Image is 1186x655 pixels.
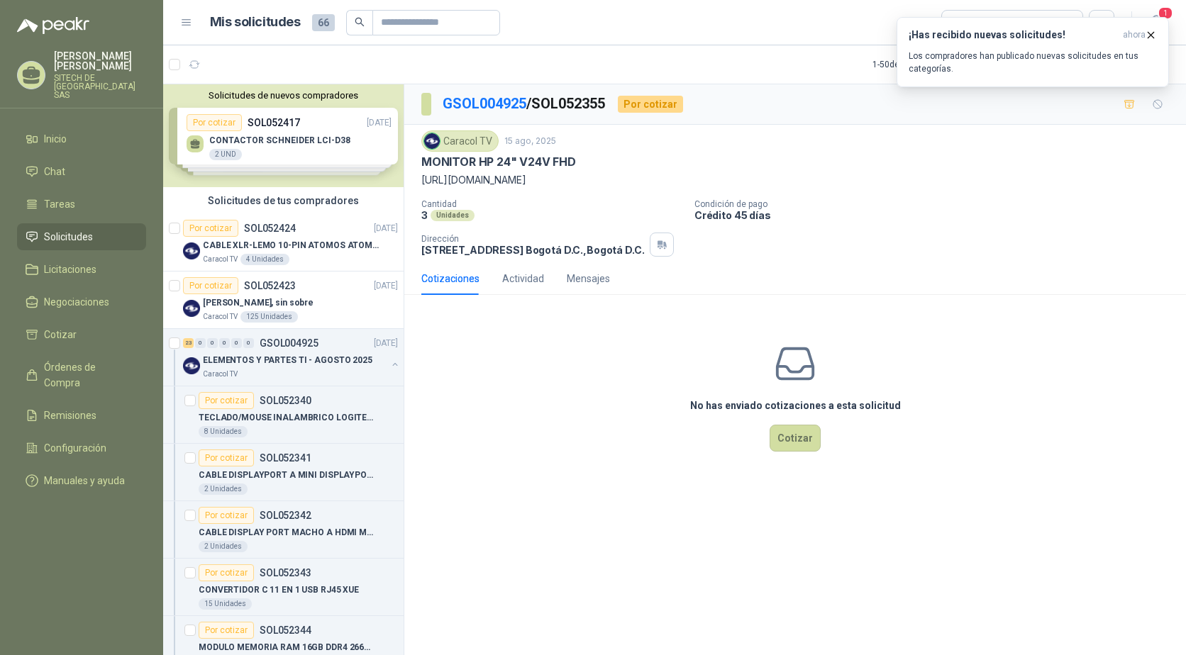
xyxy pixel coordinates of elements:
span: Manuales y ayuda [44,473,125,488]
p: [STREET_ADDRESS] Bogotá D.C. , Bogotá D.C. [421,244,644,256]
div: Por cotizar [183,220,238,237]
div: 0 [231,338,242,348]
div: 8 Unidades [199,426,248,437]
img: Company Logo [183,300,200,317]
p: Caracol TV [203,311,238,323]
span: Solicitudes [44,229,93,245]
span: 1 [1158,6,1173,20]
div: Por cotizar [199,622,254,639]
div: 125 Unidades [240,311,298,323]
p: 3 [421,209,428,221]
a: 23 0 0 0 0 0 GSOL004925[DATE] Company LogoELEMENTOS Y PARTES TI - AGOSTO 2025Caracol TV [183,335,401,380]
div: 23 [183,338,194,348]
a: Configuración [17,435,146,461]
p: Caracol TV [203,254,238,265]
div: Cotizaciones [421,271,480,286]
p: SOL052340 [260,396,311,405]
div: Actividad [502,271,544,286]
div: Solicitudes de nuevos compradoresPor cotizarSOL052417[DATE] CONTACTOR SCHNEIDER LCI-D382 UNDPor c... [163,84,404,187]
span: Cotizar [44,327,77,342]
p: CONVERTIDOR C 11 EN 1 USB RJ45 XUE [199,583,359,597]
p: TECLADO/MOUSE INALAMBRICO LOGITECH MK270 [199,411,375,425]
div: Por cotizar [199,507,254,524]
h1: Mis solicitudes [210,12,301,33]
p: SOL052344 [260,625,311,635]
div: Por cotizar [199,392,254,409]
p: Crédito 45 días [694,209,1180,221]
p: Cantidad [421,199,683,209]
div: 0 [195,338,206,348]
p: 15 ago, 2025 [504,135,556,148]
a: Negociaciones [17,289,146,315]
h3: ¡Has recibido nuevas solicitudes! [909,29,1117,41]
div: 0 [207,338,218,348]
p: SOL052424 [244,223,296,233]
a: Por cotizarSOL052343CONVERTIDOR C 11 EN 1 USB RJ45 XUE15 Unidades [163,559,404,616]
p: GSOL004925 [260,338,318,348]
div: 4 Unidades [240,254,289,265]
p: / SOL052355 [443,93,606,115]
a: Tareas [17,191,146,218]
p: SOL052341 [260,453,311,463]
a: Por cotizarSOL052340TECLADO/MOUSE INALAMBRICO LOGITECH MK2708 Unidades [163,386,404,444]
h3: No has enviado cotizaciones a esta solicitud [690,398,901,413]
div: 2 Unidades [199,483,248,495]
p: Condición de pago [694,199,1180,209]
p: [DATE] [374,279,398,293]
img: Company Logo [424,133,440,149]
button: 1 [1143,10,1169,35]
div: Caracol TV [421,130,499,152]
div: Unidades [431,210,475,221]
p: SOL052423 [244,281,296,291]
p: SOL052343 [260,568,311,578]
div: 15 Unidades [199,598,252,610]
span: Negociaciones [44,294,109,310]
p: CABLE DISPLAY PORT MACHO A HDMI MACHO [199,526,375,539]
p: [PERSON_NAME], sin sobre [203,296,314,310]
p: Los compradores han publicado nuevas solicitudes en tus categorías. [909,50,1157,75]
a: Por cotizarSOL052424[DATE] Company LogoCABLE XLR-LEMO 10-PIN ATOMOS ATOMCAB016Caracol TV4 Unidades [163,214,404,271]
img: Company Logo [183,242,200,259]
div: Por cotizar [618,96,683,113]
img: Logo peakr [17,17,89,34]
a: Por cotizarSOL052423[DATE] Company Logo[PERSON_NAME], sin sobreCaracol TV125 Unidades [163,271,404,329]
p: CABLE DISPLAYPORT A MINI DISPLAYPORT [199,469,375,482]
a: Inicio [17,125,146,152]
div: 1 - 50 de 122 [872,53,960,76]
a: Órdenes de Compra [17,354,146,396]
span: Chat [44,164,65,179]
div: Solicitudes de tus compradores [163,187,404,214]
button: Solicitudes de nuevos compradores [169,90,398,101]
p: [URL][DOMAIN_NAME] [421,172,1169,188]
span: 66 [312,14,335,31]
a: Manuales y ayuda [17,467,146,494]
span: Remisiones [44,408,96,423]
span: Inicio [44,131,67,147]
a: Por cotizarSOL052342CABLE DISPLAY PORT MACHO A HDMI MACHO2 Unidades [163,501,404,559]
a: Solicitudes [17,223,146,250]
button: Cotizar [770,425,821,452]
p: ELEMENTOS Y PARTES TI - AGOSTO 2025 [203,354,372,367]
img: Company Logo [183,357,200,374]
button: ¡Has recibido nuevas solicitudes!ahora Los compradores han publicado nuevas solicitudes en tus ca... [897,17,1169,87]
p: SITECH DE [GEOGRAPHIC_DATA] SAS [54,74,146,99]
span: search [355,17,365,27]
div: Por cotizar [183,277,238,294]
div: 0 [243,338,254,348]
p: MONITOR HP 24" V24V FHD [421,155,576,169]
a: Cotizar [17,321,146,348]
div: Mensajes [567,271,610,286]
div: 0 [219,338,230,348]
div: Todas [951,15,980,30]
a: Licitaciones [17,256,146,283]
p: SOL052342 [260,510,311,520]
p: [PERSON_NAME] [PERSON_NAME] [54,51,146,71]
p: [DATE] [374,222,398,235]
p: MODULO MEMORIA RAM 16GB DDR4 2666 MHZ [199,641,375,654]
a: GSOL004925 [443,95,526,112]
a: Remisiones [17,402,146,429]
p: Dirección [421,234,644,244]
a: Por cotizarSOL052341CABLE DISPLAYPORT A MINI DISPLAYPORT2 Unidades [163,444,404,501]
span: Órdenes de Compra [44,359,133,391]
div: Por cotizar [199,449,254,466]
